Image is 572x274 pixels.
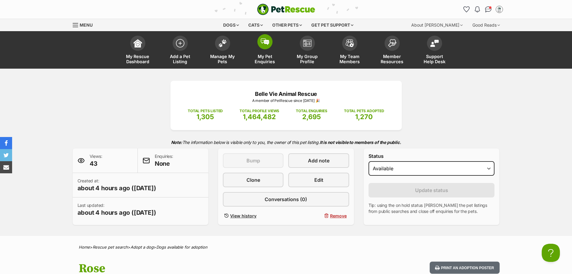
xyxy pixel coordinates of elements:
[223,173,283,187] a: Clone
[79,245,90,250] a: Home
[346,39,354,47] img: team-members-icon-5396bd8760b3fe7c0b43da4ab00e1e3bb1a5d9ba89233759b79545d2d3fc5d0d.svg
[388,39,396,47] img: member-resources-icon-8e73f808a243e03378d46382f2149f9095a855e16c252ad45f914b54edf8863c.svg
[244,33,286,69] a: My Pet Enquiries
[484,5,493,14] a: Conversations
[78,178,156,192] p: Created at:
[251,54,279,64] span: My Pet Enquiries
[188,108,223,114] p: TOTAL PETS LISTED
[421,54,448,64] span: Support Help Desk
[257,4,315,15] a: PetRescue
[261,38,269,45] img: pet-enquiries-icon-7e3ad2cf08bfb03b45e93fb7055b45f3efa6380592205ae92323e6603595dc1f.svg
[296,108,327,114] p: TOTAL ENQUIRIES
[268,19,306,31] div: Other pets
[124,54,151,64] span: My Rescue Dashboard
[415,187,448,194] span: Update status
[294,54,321,64] span: My Group Profile
[201,33,244,69] a: Manage My Pets
[288,173,349,187] a: Edit
[407,19,467,31] div: About [PERSON_NAME]
[314,176,323,184] span: Edit
[159,33,201,69] a: Add a Pet Listing
[302,113,321,121] span: 2,695
[156,245,207,250] a: Dogs available for adoption
[320,140,401,145] strong: It is not visible to members of the public.
[496,6,502,12] img: Belle Vie Animal Rescue profile pic
[218,39,227,47] img: manage-my-pets-icon-02211641906a0b7f246fdf0571729dbe1e7629f14944591b6c1af311fb30b64b.svg
[355,113,373,121] span: 1,270
[131,245,154,250] a: Adopt a dog
[303,40,312,47] img: group-profile-icon-3fa3cf56718a62981997c0bc7e787c4b2cf8bcc04b72c1350f741eb67cf2f40e.svg
[369,153,495,159] label: Status
[286,33,329,69] a: My Group Profile
[430,262,499,274] button: Print an adoption poster
[336,54,363,64] span: My Team Members
[369,183,495,197] button: Update status
[167,54,194,64] span: Add a Pet Listing
[288,211,349,220] button: Remove
[73,136,500,148] p: The information below is visible only to you, the owner of this pet listing.
[468,19,504,31] div: Good Reads
[257,4,315,15] img: logo-e224e6f780fb5917bec1dbf3a21bbac754714ae5b6737aabdf751b685950b380.svg
[64,245,509,250] div: > > >
[180,90,393,98] p: Belle Vie Animal Rescue
[155,153,173,168] p: Enquiries:
[462,5,471,14] a: Favourites
[219,19,243,31] div: Dogs
[90,153,102,168] p: Views:
[197,113,214,121] span: 1,305
[223,211,283,220] a: View history
[371,33,413,69] a: Member Resources
[78,202,156,217] p: Last updated:
[473,5,482,14] button: Notifications
[246,157,260,164] span: Bump
[308,157,329,164] span: Add note
[78,184,156,192] span: about 4 hours ago ([DATE])
[209,54,236,64] span: Manage My Pets
[485,6,491,12] img: chat-41dd97257d64d25036548639549fe6c8038ab92f7586957e7f3b1b290dea8141.svg
[230,213,256,219] span: View history
[240,108,279,114] p: TOTAL PROFILE VIEWS
[246,176,260,184] span: Clone
[117,33,159,69] a: My Rescue Dashboard
[176,39,184,47] img: add-pet-listing-icon-0afa8454b4691262ce3f59096e99ab1cd57d4a30225e0717b998d2c9b9846f56.svg
[134,39,142,47] img: dashboard-icon-eb2f2d2d3e046f16d808141f083e7271f6b2e854fb5c12c21221c1fb7104beca.svg
[223,153,283,168] button: Bump
[155,159,173,168] span: None
[330,213,347,219] span: Remove
[379,54,406,64] span: Member Resources
[369,202,495,214] p: Tip: using the on hold status [PERSON_NAME] the pet listings from public searches and close off e...
[329,33,371,69] a: My Team Members
[542,244,560,262] iframe: Help Scout Beacon - Open
[171,140,182,145] strong: Note:
[80,22,93,28] span: Menu
[73,19,97,30] a: Menu
[180,98,393,103] p: A member of PetRescue since [DATE] 🎉
[243,113,276,121] span: 1,464,482
[413,33,456,69] a: Support Help Desk
[475,6,480,12] img: notifications-46538b983faf8c2785f20acdc204bb7945ddae34d4c08c2a6579f10ce5e182be.svg
[93,245,128,250] a: Rescue pet search
[244,19,267,31] div: Cats
[344,108,384,114] p: TOTAL PETS ADOPTED
[494,5,504,14] button: My account
[288,153,349,168] a: Add note
[90,159,102,168] span: 43
[265,196,307,203] span: Conversations (0)
[307,19,358,31] div: Get pet support
[78,208,156,217] span: about 4 hours ago ([DATE])
[462,5,504,14] ul: Account quick links
[223,192,349,207] a: Conversations (0)
[430,40,439,47] img: help-desk-icon-fdf02630f3aa405de69fd3d07c3f3aa587a6932b1a1747fa1d2bba05be0121f9.svg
